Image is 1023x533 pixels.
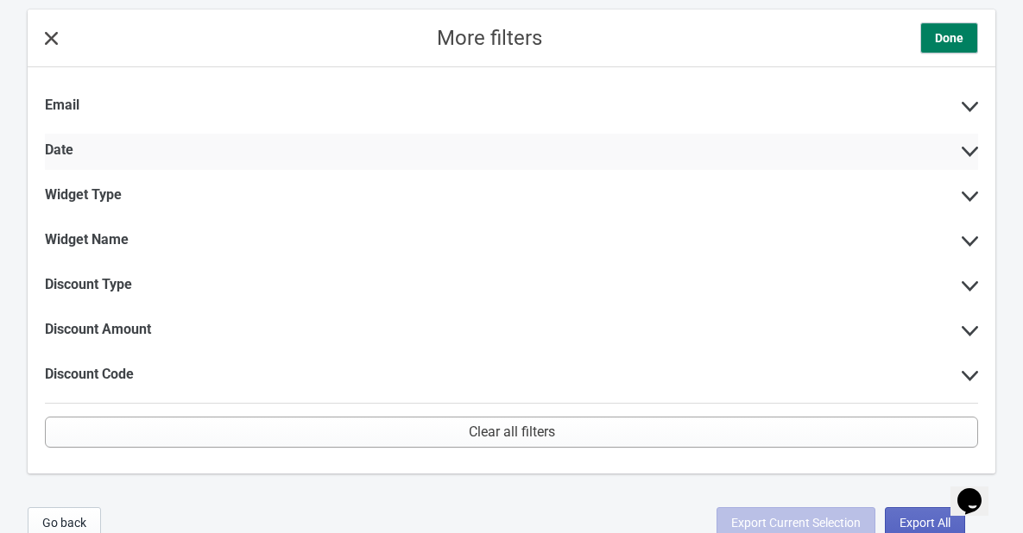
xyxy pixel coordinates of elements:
[437,29,542,47] label: More filters
[900,516,950,530] span: Export All
[45,366,134,383] label: Discount Code
[45,186,122,204] label: Widget Type
[45,276,132,293] label: Discount Type
[45,141,73,159] label: Date
[469,423,555,441] span: Clear all filters
[45,97,79,114] label: Email
[42,516,86,530] span: Go back
[950,464,1006,516] iframe: chat widget
[920,22,978,53] button: Done
[935,29,963,47] span: Done
[45,417,978,448] button: Clear all filters
[45,231,129,248] label: Widget Name
[45,321,151,338] label: Discount Amount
